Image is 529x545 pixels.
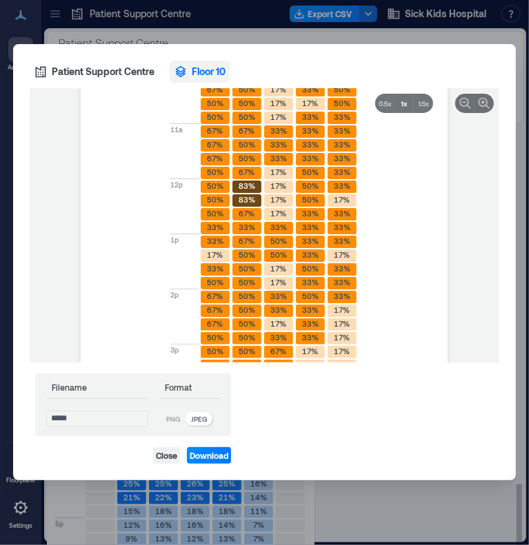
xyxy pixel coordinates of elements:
text: 17% [335,195,350,204]
text: 50% [239,319,255,328]
p: Filename [46,382,148,399]
text: 50% [207,181,223,190]
text: 67% [208,126,223,135]
text: 17% [335,347,350,356]
text: 50% [207,112,223,121]
text: 17% [271,99,287,107]
text: 17% [271,85,287,94]
text: 50% [239,305,255,314]
text: 83% [239,181,255,190]
text: 50% [239,278,255,287]
text: 33% [334,223,350,232]
text: 50% [207,99,223,107]
text: 50% [302,195,319,204]
text: 17% [335,319,350,328]
text: 67% [208,305,223,314]
text: 67% [208,85,223,94]
text: 50% [334,99,350,107]
text: 33% [270,223,287,232]
text: 50% [302,181,319,190]
text: 50% [207,167,223,176]
p: JPEG [191,413,207,424]
button: Close [153,447,180,464]
text: 67% [208,140,223,149]
text: 33% [334,278,350,287]
text: 33% [334,264,350,273]
text: 50% [239,112,255,121]
text: 33% [334,209,350,218]
text: 33% [270,305,287,314]
text: 50% [239,291,255,300]
p: Format [159,382,220,399]
text: 33% [302,333,319,342]
text: 33% [270,140,287,149]
text: 33% [334,112,350,121]
text: 33% [334,236,350,245]
text: 17% [335,333,350,342]
text: 50% [207,333,223,342]
text: 50% [207,278,223,287]
text: 50% [270,236,287,245]
text: 17% [335,305,350,314]
text: 17% [208,250,223,259]
text: 33% [270,291,287,300]
p: 11a [170,124,183,135]
text: 50% [239,333,255,342]
span: Floor 10 [192,65,226,79]
text: 83% [239,195,255,204]
text: 50% [239,154,255,163]
button: Patient Support Centre [30,61,159,83]
text: 17% [303,99,319,107]
text: 67% [271,360,287,369]
button: Download [187,447,231,464]
text: 33% [302,209,319,218]
text: 17% [271,319,287,328]
text: 67% [239,360,255,369]
p: PNG [166,413,180,424]
text: 33% [239,223,255,232]
p: 3p [170,345,179,356]
text: 33% [302,305,319,314]
text: 33% [207,223,223,232]
text: 17% [303,347,319,356]
text: 67% [239,236,255,245]
text: 33% [302,319,319,328]
text: 33% [270,333,287,342]
text: 50% [239,264,255,273]
text: 50% [302,264,319,273]
text: 33% [302,250,319,259]
text: 67% [208,291,223,300]
text: 50% [239,99,255,107]
text: 50% [239,140,255,149]
text: 67% [208,319,223,328]
text: 50% [302,167,319,176]
span: Close [156,450,177,461]
text: 50% [239,85,255,94]
text: 50% [207,209,223,218]
text: 50% [270,250,287,259]
text: 67% [239,209,255,218]
text: 33% [302,85,319,94]
span: Download [190,450,228,461]
text: 33% [270,154,287,163]
text: 17% [271,167,287,176]
text: 17% [271,112,287,121]
button: Floor 10 [170,61,230,83]
text: 67% [208,154,223,163]
text: 17% [271,209,287,218]
text: 33% [302,278,319,287]
span: Patient Support Centre [52,65,154,79]
text: 50% [334,85,350,94]
text: 50% [302,291,319,300]
p: 1p [170,234,179,245]
text: 33% [302,236,319,245]
p: 2p [170,289,179,300]
text: 50% [207,195,223,204]
text: 50% [207,347,223,356]
text: 67% [239,126,255,135]
p: 12p [170,179,183,190]
text: 33% [334,181,350,190]
text: 17% [303,360,319,369]
text: 33% [334,126,350,135]
text: 33% [302,112,319,121]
